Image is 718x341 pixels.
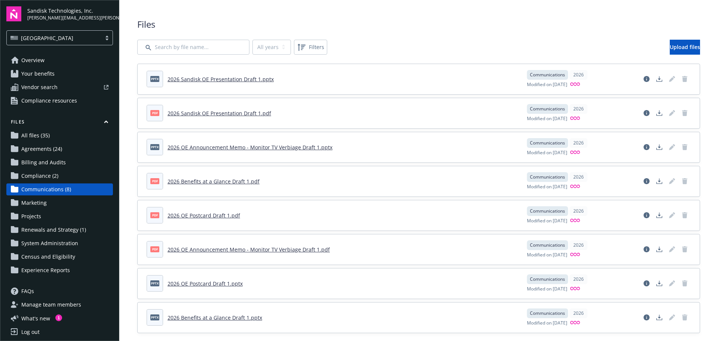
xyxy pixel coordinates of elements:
div: 2026 [570,138,587,148]
div: 2026 [570,206,587,216]
a: Edit document [666,209,678,221]
a: View file details [641,107,653,119]
span: System Administration [21,237,78,249]
span: Upload files [670,43,700,51]
a: 2026 Benefits at a Glance Draft 1.pptx [168,314,262,321]
span: Communications [530,242,565,249]
span: Modified on [DATE] [527,252,567,259]
a: Agreements (24) [6,143,113,155]
span: Agreements (24) [21,143,62,155]
a: 2026 Benefits at a Glance Draft 1.pdf [168,178,260,185]
a: Marketing [6,197,113,209]
a: Download document [653,311,665,323]
span: FAQs [21,285,34,297]
a: Delete document [679,243,691,255]
span: Edit document [666,107,678,119]
a: Vendor search [6,81,113,93]
a: Compliance (2) [6,170,113,182]
span: Marketing [21,197,47,209]
a: FAQs [6,285,113,297]
button: Files [6,119,113,128]
span: [GEOGRAPHIC_DATA] [10,34,98,42]
span: Communications [530,71,565,78]
span: Delete document [679,141,691,153]
span: [GEOGRAPHIC_DATA] [21,34,73,42]
span: Communications [530,140,565,146]
span: Billing and Audits [21,156,66,168]
span: Your benefits [21,68,55,80]
span: Census and Eligibility [21,251,75,263]
a: Experience Reports [6,264,113,276]
a: View file details [641,311,653,323]
a: 2026 OE Announcement Memo - Monitor TV Verbiage Draft 1.pptx [168,144,332,151]
a: View file details [641,277,653,289]
span: Files [137,18,700,31]
a: Delete document [679,311,691,323]
a: Census and Eligibility [6,251,113,263]
span: Manage team members [21,299,81,311]
img: navigator-logo.svg [6,6,21,21]
span: Modified on [DATE] [527,217,567,225]
span: Vendor search [21,81,58,93]
span: Delete document [679,175,691,187]
span: What ' s new [21,314,50,322]
a: Manage team members [6,299,113,311]
span: Modified on [DATE] [527,115,567,122]
span: Overview [21,54,45,66]
a: Upload files [670,40,700,55]
button: Filters [294,40,327,55]
button: What's new1 [6,314,62,322]
a: Delete document [679,277,691,289]
a: Download document [653,243,665,255]
span: Edit document [666,277,678,289]
div: 2026 [570,240,587,250]
a: Download document [653,141,665,153]
span: Modified on [DATE] [527,149,567,156]
a: View file details [641,141,653,153]
span: Edit document [666,141,678,153]
span: Modified on [DATE] [527,286,567,293]
span: Edit document [666,175,678,187]
button: Sandisk Technologies, Inc.[PERSON_NAME][EMAIL_ADDRESS][PERSON_NAME][DOMAIN_NAME] [27,6,113,21]
span: Edit document [666,243,678,255]
span: [PERSON_NAME][EMAIL_ADDRESS][PERSON_NAME][DOMAIN_NAME] [27,15,113,21]
span: Edit document [666,73,678,85]
a: View file details [641,73,653,85]
a: Communications (8) [6,183,113,195]
a: Download document [653,175,665,187]
div: 2026 [570,172,587,182]
span: Delete document [679,209,691,221]
a: Download document [653,73,665,85]
span: pdf [150,212,159,218]
a: View file details [641,243,653,255]
a: Renewals and Strategy (1) [6,224,113,236]
a: 2026 Sandisk OE Presentation Draft 1.pptx [168,76,274,83]
a: Projects [6,210,113,222]
span: Communications [530,208,565,214]
span: Compliance (2) [21,170,58,182]
a: Download document [653,209,665,221]
span: Edit document [666,311,678,323]
a: 2026 OE Postcard Draft 1.pdf [168,212,240,219]
input: Search by file name... [137,40,249,55]
span: Compliance resources [21,95,77,107]
a: Compliance resources [6,95,113,107]
span: Filters [295,41,326,53]
a: View file details [641,175,653,187]
div: 2026 [570,104,587,114]
div: 2026 [570,308,587,318]
span: pdf [150,110,159,116]
span: Modified on [DATE] [527,81,567,88]
span: Delete document [679,73,691,85]
span: Communications [530,106,565,112]
a: Download document [653,277,665,289]
span: Projects [21,210,41,222]
span: pdf [150,178,159,184]
a: Delete document [679,107,691,119]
